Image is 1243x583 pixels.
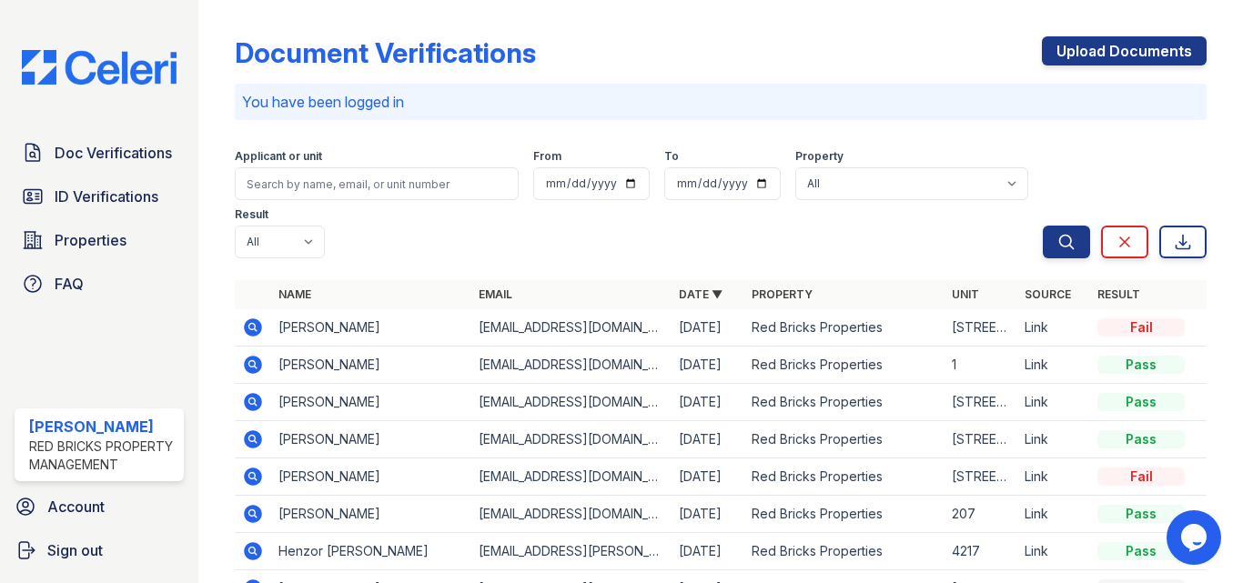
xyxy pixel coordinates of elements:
[672,496,744,533] td: [DATE]
[1097,287,1140,301] a: Result
[1097,393,1185,411] div: Pass
[744,421,945,458] td: Red Bricks Properties
[945,496,1017,533] td: 207
[1042,36,1207,65] a: Upload Documents
[235,36,536,69] div: Document Verifications
[664,149,679,164] label: To
[7,50,191,85] img: CE_Logo_Blue-a8612792a0a2168367f1c8372b55b34899dd931a85d93a1a3d3e32e68fde9ad4.png
[471,533,672,570] td: [EMAIL_ADDRESS][PERSON_NAME][DOMAIN_NAME]
[1167,510,1225,565] iframe: chat widget
[672,384,744,421] td: [DATE]
[7,532,191,568] a: Sign out
[271,309,471,347] td: [PERSON_NAME]
[242,91,1199,113] p: You have been logged in
[47,539,103,561] span: Sign out
[1097,430,1185,448] div: Pass
[1017,421,1090,458] td: Link
[1097,318,1185,337] div: Fail
[271,421,471,458] td: [PERSON_NAME]
[679,287,723,301] a: Date ▼
[1025,287,1071,301] a: Source
[271,496,471,533] td: [PERSON_NAME]
[278,287,311,301] a: Name
[672,309,744,347] td: [DATE]
[533,149,561,164] label: From
[471,309,672,347] td: [EMAIL_ADDRESS][DOMAIN_NAME]
[1097,467,1185,486] div: Fail
[945,458,1017,496] td: [STREET_ADDRESS]
[952,287,979,301] a: Unit
[471,384,672,421] td: [EMAIL_ADDRESS][DOMAIN_NAME]
[55,229,126,251] span: Properties
[672,533,744,570] td: [DATE]
[471,347,672,384] td: [EMAIL_ADDRESS][DOMAIN_NAME]
[1017,309,1090,347] td: Link
[271,533,471,570] td: Henzor [PERSON_NAME]
[471,421,672,458] td: [EMAIL_ADDRESS][DOMAIN_NAME]
[55,273,84,295] span: FAQ
[235,149,322,164] label: Applicant or unit
[945,309,1017,347] td: [STREET_ADDRESS]
[744,384,945,421] td: Red Bricks Properties
[271,347,471,384] td: [PERSON_NAME]
[795,149,844,164] label: Property
[1017,496,1090,533] td: Link
[235,207,268,222] label: Result
[271,458,471,496] td: [PERSON_NAME]
[672,347,744,384] td: [DATE]
[744,496,945,533] td: Red Bricks Properties
[1017,384,1090,421] td: Link
[235,167,519,200] input: Search by name, email, or unit number
[29,416,177,437] div: [PERSON_NAME]
[471,496,672,533] td: [EMAIL_ADDRESS][DOMAIN_NAME]
[15,178,184,215] a: ID Verifications
[945,421,1017,458] td: [STREET_ADDRESS]
[55,142,172,164] span: Doc Verifications
[1017,533,1090,570] td: Link
[744,533,945,570] td: Red Bricks Properties
[479,287,512,301] a: Email
[672,458,744,496] td: [DATE]
[47,496,105,518] span: Account
[945,533,1017,570] td: 4217
[1017,347,1090,384] td: Link
[271,384,471,421] td: [PERSON_NAME]
[1017,458,1090,496] td: Link
[1097,542,1185,560] div: Pass
[15,135,184,171] a: Doc Verifications
[7,488,191,525] a: Account
[29,437,177,474] div: Red Bricks Property Management
[15,266,184,302] a: FAQ
[55,186,158,207] span: ID Verifications
[945,384,1017,421] td: [STREET_ADDRESS]
[744,347,945,384] td: Red Bricks Properties
[471,458,672,496] td: [EMAIL_ADDRESS][DOMAIN_NAME]
[744,458,945,496] td: Red Bricks Properties
[1097,356,1185,374] div: Pass
[15,222,184,258] a: Properties
[672,421,744,458] td: [DATE]
[1097,505,1185,523] div: Pass
[752,287,813,301] a: Property
[744,309,945,347] td: Red Bricks Properties
[945,347,1017,384] td: 1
